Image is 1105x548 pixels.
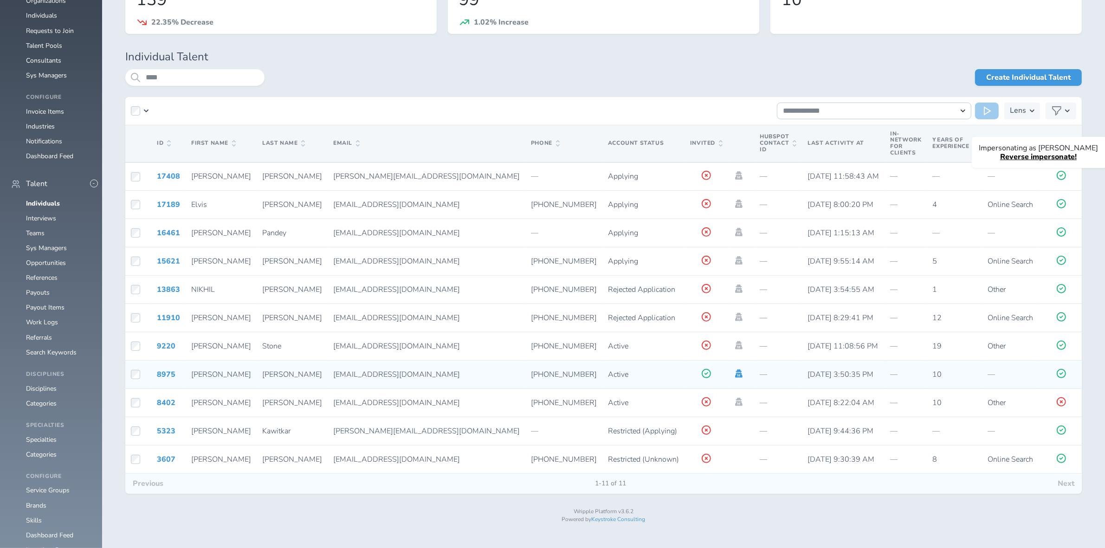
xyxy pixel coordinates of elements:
span: Stone [262,341,281,351]
span: [PERSON_NAME] [191,454,251,464]
a: Impersonate [734,369,744,378]
span: [PHONE_NUMBER] [531,200,597,210]
span: NIKHIL [191,284,215,295]
a: 8975 [157,369,175,380]
span: 22.35% Decrease [151,17,213,27]
span: Other [988,284,1006,295]
span: 1 [933,284,937,295]
a: Individuals [26,199,60,208]
a: Impersonate [734,171,744,180]
span: — [890,284,898,295]
span: Talent [26,180,47,188]
span: [PERSON_NAME] [262,200,322,210]
p: — [760,172,796,181]
span: [DATE] 11:08:56 PM [808,341,878,351]
span: Online Search [988,454,1034,464]
span: [PERSON_NAME] [191,171,251,181]
span: Active [608,341,628,351]
span: [PERSON_NAME][EMAIL_ADDRESS][DOMAIN_NAME] [333,426,520,436]
a: 3607 [157,454,175,464]
span: [PHONE_NUMBER] [531,284,597,295]
span: [PERSON_NAME] [262,454,322,464]
p: — [988,229,1034,237]
p: — [760,200,796,209]
a: Brands [26,501,46,510]
span: First Name [191,140,236,147]
span: [PERSON_NAME] [191,341,251,351]
button: Next [1050,474,1082,493]
span: [EMAIL_ADDRESS][DOMAIN_NAME] [333,454,460,464]
a: Dashboard Feed [26,531,73,540]
span: [PHONE_NUMBER] [531,341,597,351]
span: Rejected Application [608,284,675,295]
a: Sys Managers [26,244,67,252]
span: [PHONE_NUMBER] [531,398,597,408]
span: Last Activity At [808,139,864,147]
span: Kawitkar [262,426,291,436]
span: [PERSON_NAME] [262,313,322,323]
a: Reverse impersonate! [1000,152,1077,162]
h4: Specialties [26,422,91,429]
span: Email [333,140,360,147]
span: Hubspot Contact Id [760,134,796,153]
span: Other [988,398,1006,408]
p: — [760,399,796,407]
a: Skills [26,516,42,525]
a: 13863 [157,284,180,295]
p: — [760,455,796,464]
span: 10 [933,369,942,380]
p: — [988,370,1034,379]
span: Online Search [988,313,1034,323]
a: Impersonate [734,313,744,321]
a: Keystroke Consulting [592,516,646,523]
span: [EMAIL_ADDRESS][DOMAIN_NAME] [333,341,460,351]
span: Online Search [988,256,1034,266]
a: 17408 [157,171,180,181]
span: Is Available [1045,136,1078,150]
span: [PHONE_NUMBER] [531,454,597,464]
span: Rejected Application [608,313,675,323]
a: Categories [26,399,57,408]
span: [DATE] 3:50:35 PM [808,369,873,380]
span: — [890,398,898,408]
span: [PERSON_NAME] [191,228,251,238]
span: [PERSON_NAME] [191,369,251,380]
span: Applying [608,256,638,266]
span: [PERSON_NAME] [262,256,322,266]
a: Industries [26,122,55,131]
span: 19 [933,341,942,351]
p: — [531,427,597,435]
span: — [890,313,898,323]
a: Payouts [26,288,50,297]
span: [DATE] 1:15:13 AM [808,228,874,238]
span: ID [157,140,171,147]
span: Phone [531,140,560,147]
span: Restricted (Applying) [608,426,677,436]
span: Years of Experience [933,137,977,150]
span: [DATE] 8:00:20 PM [808,200,873,210]
p: — [760,427,796,435]
span: Applying [608,171,638,181]
a: 17189 [157,200,180,210]
span: 5 [933,256,937,266]
span: [DATE] 8:29:41 PM [808,313,873,323]
span: [PERSON_NAME] [262,398,322,408]
span: [PERSON_NAME][EMAIL_ADDRESS][DOMAIN_NAME] [333,171,520,181]
a: Referrals [26,333,52,342]
a: 11910 [157,313,180,323]
span: Invited [690,140,723,147]
a: Impersonate [734,398,744,406]
p: — [760,229,796,237]
span: [PERSON_NAME] [191,256,251,266]
a: Sys Managers [26,71,67,80]
p: — [933,229,977,237]
a: Teams [26,229,45,238]
h1: Individual Talent [125,51,1082,64]
h4: Disciplines [26,371,91,378]
span: 8 [933,454,937,464]
p: — [760,257,796,265]
span: Account Status [608,139,664,147]
a: Invoice Items [26,107,64,116]
a: Impersonate [734,341,744,349]
span: [PHONE_NUMBER] [531,369,597,380]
